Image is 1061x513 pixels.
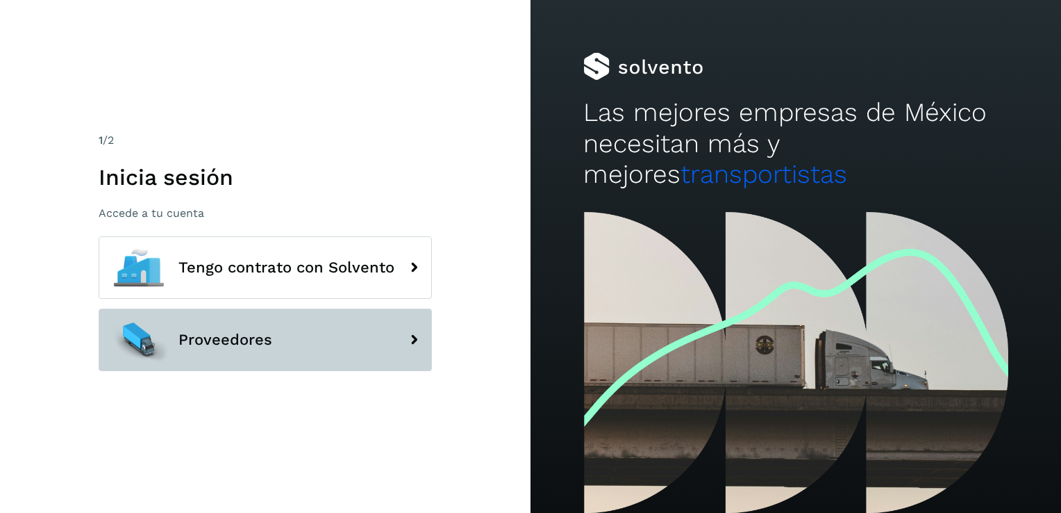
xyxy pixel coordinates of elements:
span: transportistas [680,159,847,189]
span: Tengo contrato con Solvento [178,259,394,276]
h1: Inicia sesión [99,164,432,190]
button: Proveedores [99,309,432,371]
p: Accede a tu cuenta [99,206,432,220]
div: /2 [99,132,432,149]
span: Proveedores [178,332,272,348]
button: Tengo contrato con Solvento [99,236,432,299]
h2: Las mejores empresas de México necesitan más y mejores [583,97,1008,190]
span: 1 [99,133,103,147]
